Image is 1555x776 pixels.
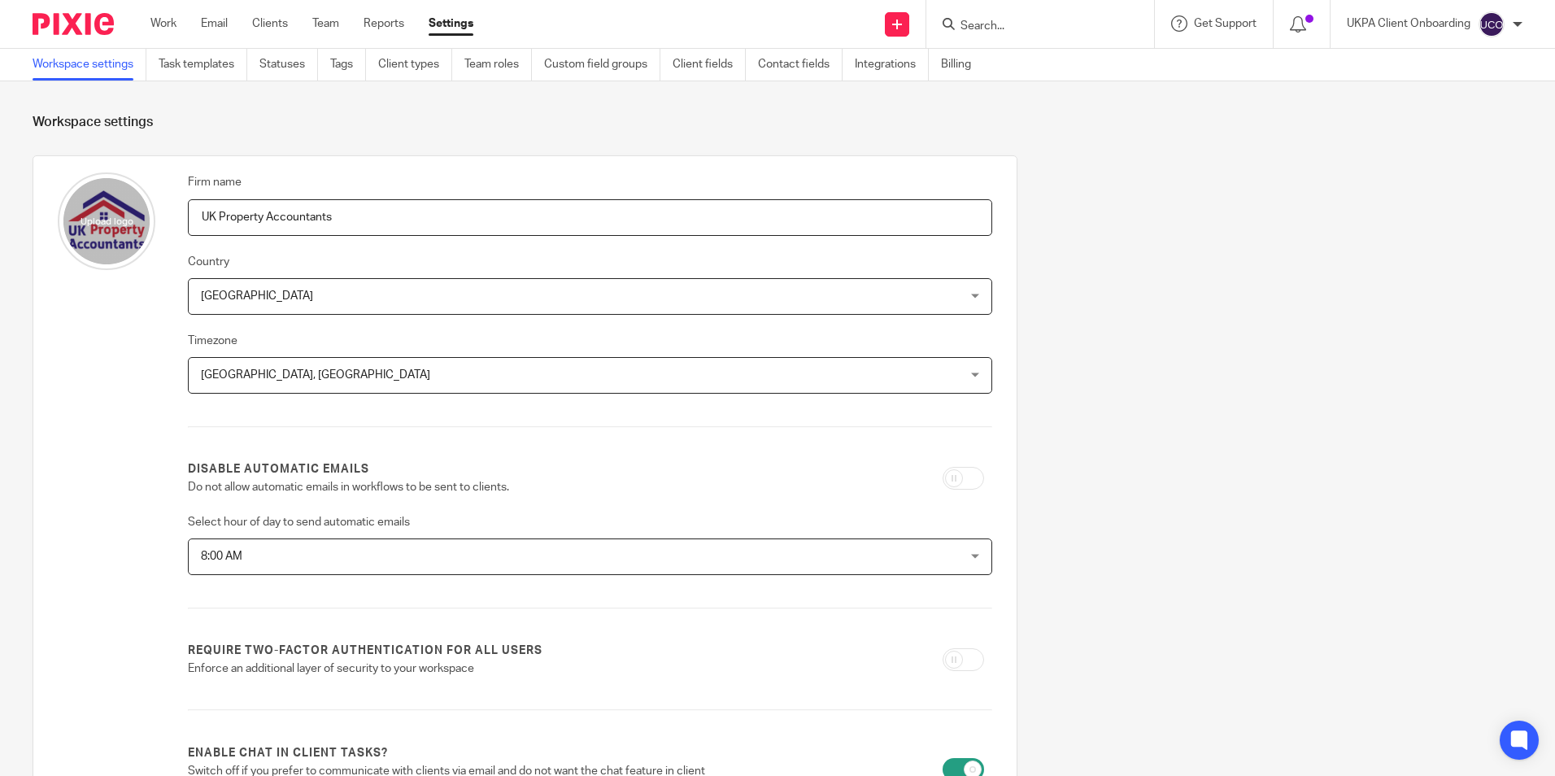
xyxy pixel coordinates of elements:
a: Team [312,15,339,32]
span: 8:00 AM [201,551,242,562]
a: Custom field groups [544,49,660,81]
a: Billing [941,49,983,81]
a: Statuses [259,49,318,81]
p: Enforce an additional layer of security to your workspace [188,660,716,677]
span: [GEOGRAPHIC_DATA], [GEOGRAPHIC_DATA] [201,369,430,381]
a: Settings [429,15,473,32]
a: Task templates [159,49,247,81]
label: Enable chat in client tasks? [188,745,388,761]
label: Select hour of day to send automatic emails [188,514,410,530]
a: Team roles [464,49,532,81]
a: Email [201,15,228,32]
img: svg%3E [1479,11,1505,37]
label: Require two-factor authentication for all users [188,643,542,659]
label: Firm name [188,174,242,190]
a: Reports [364,15,404,32]
a: Client types [378,49,452,81]
label: Country [188,254,229,270]
input: Name of your firm [188,199,992,236]
label: Timezone [188,333,237,349]
h1: Workspace settings [33,114,1522,131]
a: Clients [252,15,288,32]
label: Disable automatic emails [188,461,369,477]
img: Pixie [33,13,114,35]
a: Tags [330,49,366,81]
p: UKPA Client Onboarding [1347,15,1470,32]
a: Integrations [855,49,929,81]
span: [GEOGRAPHIC_DATA] [201,290,313,302]
a: Workspace settings [33,49,146,81]
a: Client fields [673,49,746,81]
input: Search [959,20,1105,34]
a: Work [150,15,176,32]
p: Do not allow automatic emails in workflows to be sent to clients. [188,479,716,495]
span: Get Support [1194,18,1257,29]
a: Contact fields [758,49,843,81]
